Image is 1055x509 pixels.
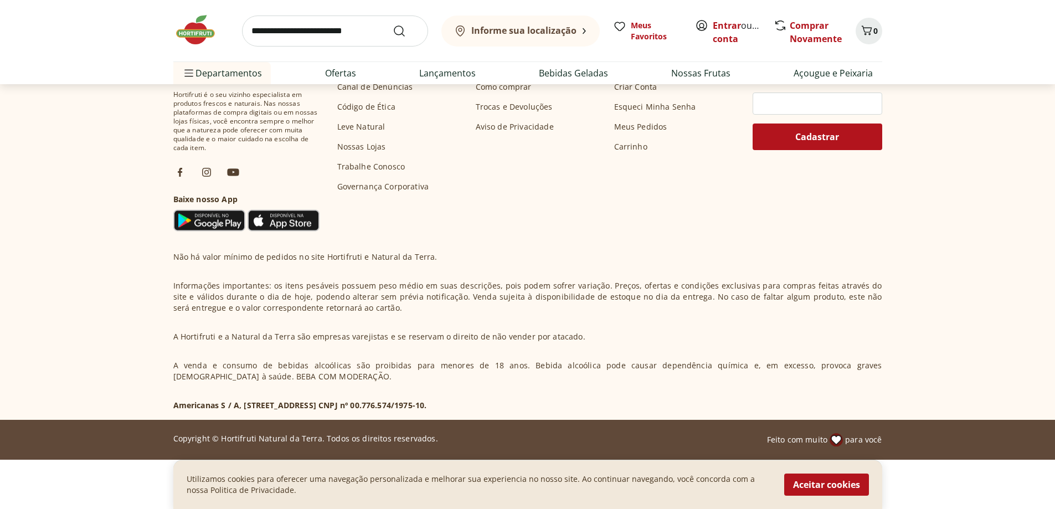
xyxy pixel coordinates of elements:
a: Meus Pedidos [614,121,667,132]
span: Hortifruti é o seu vizinho especialista em produtos frescos e naturais. Nas nossas plataformas de... [173,90,320,152]
span: Meus Favoritos [631,20,682,42]
img: ytb [227,166,240,179]
button: Cadastrar [753,124,882,150]
img: Google Play Icon [173,209,245,232]
a: Como comprar [476,81,532,92]
p: A venda e consumo de bebidas alcoólicas são proibidas para menores de 18 anos. Bebida alcoólica p... [173,360,882,382]
a: Meus Favoritos [613,20,682,42]
span: 0 [873,25,878,36]
img: App Store Icon [248,209,320,232]
a: Nossas Frutas [671,66,730,80]
span: Feito com muito [767,434,827,445]
button: Menu [182,60,195,86]
h3: Baixe nosso App [173,194,320,205]
a: Canal de Denúncias [337,81,413,92]
img: Hortifruti [173,13,229,47]
button: Submit Search [393,24,419,38]
a: Aviso de Privacidade [476,121,554,132]
a: Criar conta [713,19,774,45]
a: Leve Natural [337,121,385,132]
p: Utilizamos cookies para oferecer uma navegação personalizada e melhorar sua experiencia no nosso ... [187,474,771,496]
p: Informações importantes: os itens pesáveis possuem peso médio em suas descrições, pois podem sofr... [173,280,882,313]
a: Carrinho [614,141,647,152]
a: Açougue e Peixaria [794,66,873,80]
span: ou [713,19,762,45]
p: Não há valor mínimo de pedidos no site Hortifruti e Natural da Terra. [173,251,438,263]
a: Esqueci Minha Senha [614,101,696,112]
a: Governança Corporativa [337,181,429,192]
a: Trocas e Devoluções [476,101,553,112]
span: Cadastrar [795,132,839,141]
a: Entrar [713,19,741,32]
a: Bebidas Geladas [539,66,608,80]
span: para você [845,434,882,445]
a: Criar Conta [614,81,657,92]
a: Comprar Novamente [790,19,842,45]
a: Ofertas [325,66,356,80]
img: fb [173,166,187,179]
img: ig [200,166,213,179]
a: Código de Ética [337,101,395,112]
button: Aceitar cookies [784,474,869,496]
p: A Hortifruti e a Natural da Terra são empresas varejistas e se reservam o direito de não vender p... [173,331,585,342]
a: Nossas Lojas [337,141,386,152]
input: search [242,16,428,47]
span: Departamentos [182,60,262,86]
p: Americanas S / A, [STREET_ADDRESS] CNPJ nº 00.776.574/1975-10. [173,400,427,411]
button: Informe sua localização [441,16,600,47]
p: Copyright © Hortifruti Natural da Terra. Todos os direitos reservados. [173,433,438,444]
a: Lançamentos [419,66,476,80]
b: Informe sua localização [471,24,577,37]
button: Carrinho [856,18,882,44]
a: Trabalhe Conosco [337,161,405,172]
